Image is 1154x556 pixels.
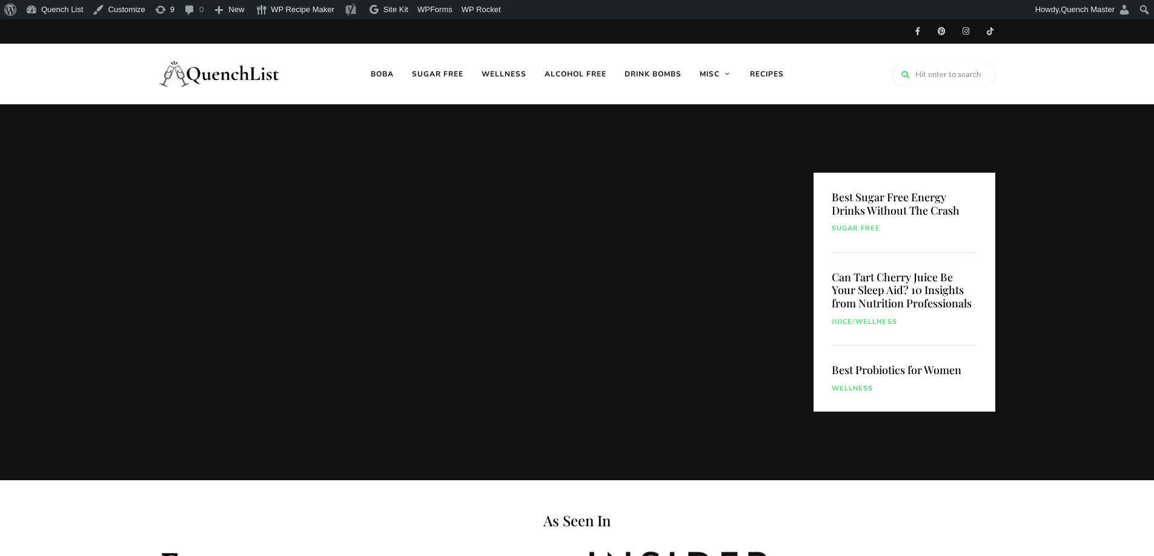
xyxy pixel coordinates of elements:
[691,44,741,104] a: Misc
[906,19,930,44] a: Facebook
[159,511,995,530] h5: As Seen In
[473,44,536,104] a: Wellness
[832,316,977,327] div: /
[362,44,403,104] a: Boba
[832,223,881,234] a: Sugar free
[383,5,408,14] span: Site Kit
[1061,5,1115,14] span: Quench Master
[832,383,874,394] a: Wellness
[159,50,280,98] img: Quench List
[536,44,615,104] a: Alcohol free
[930,19,954,44] a: Pinterest
[954,19,978,44] a: Instagram
[978,19,1003,44] a: TikTok
[855,316,897,327] a: Wellness
[832,316,853,327] a: Juice
[615,44,691,104] a: Drink Bombs
[741,44,793,104] a: Recipes
[403,44,473,104] a: Sugar free
[892,63,995,86] input: Hit enter to search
